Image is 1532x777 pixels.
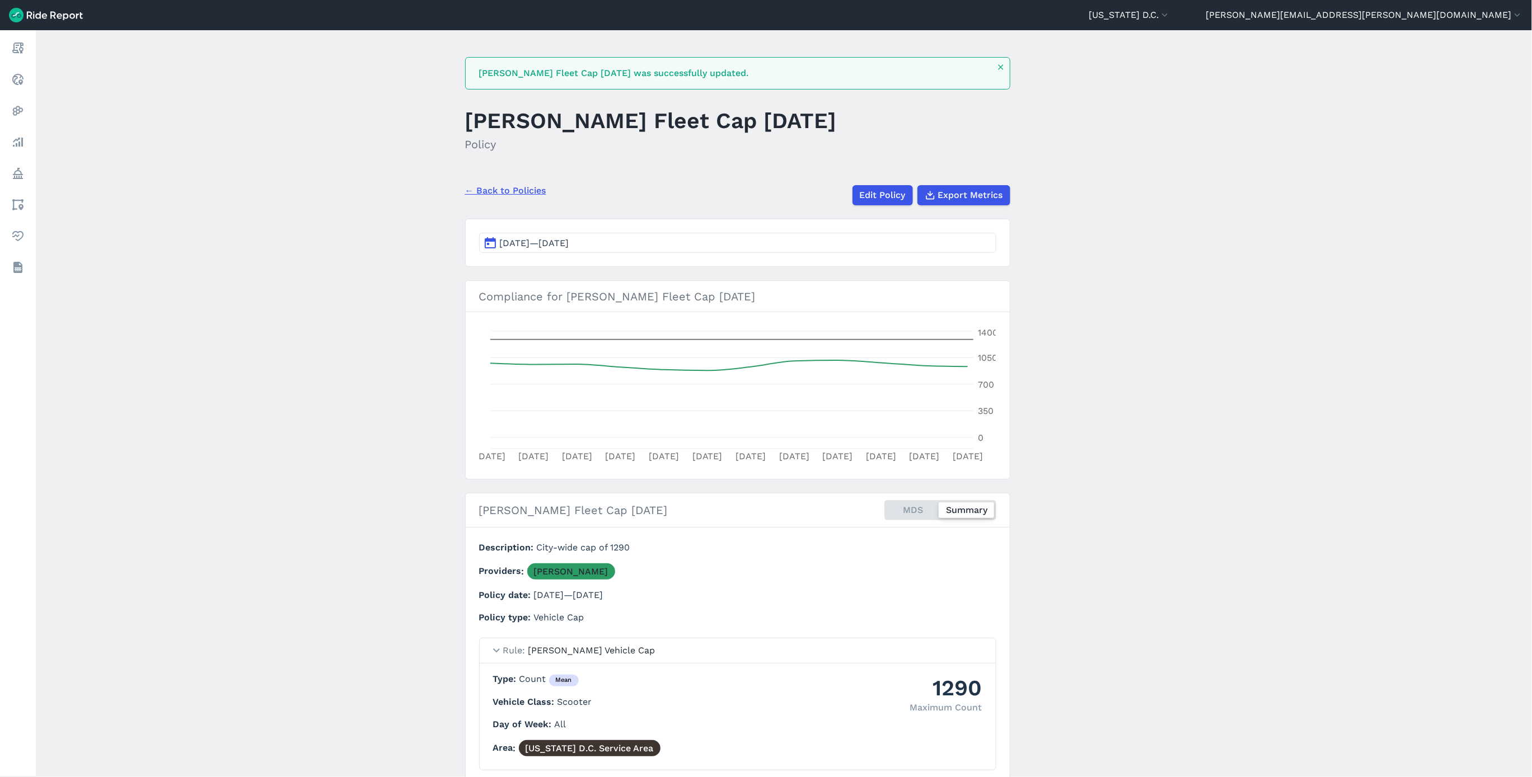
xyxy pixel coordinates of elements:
[8,132,28,152] a: Analyze
[8,101,28,121] a: Heatmaps
[527,563,615,580] a: [PERSON_NAME]
[605,451,635,462] tspan: [DATE]
[649,451,679,462] tspan: [DATE]
[1089,8,1170,22] button: [US_STATE] D.C.
[909,451,939,462] tspan: [DATE]
[479,542,537,553] span: Description
[465,105,837,136] h1: [PERSON_NAME] Fleet Cap [DATE]
[8,257,28,277] a: Datasets
[493,719,555,729] span: Day of Week
[479,612,534,623] span: Policy type
[562,451,592,462] tspan: [DATE]
[475,451,505,462] tspan: [DATE]
[978,432,983,443] tspan: 0
[978,352,997,363] tspan: 1050
[479,590,534,600] span: Policy date
[479,233,996,253] button: [DATE]—[DATE]
[465,136,837,153] h2: Policy
[910,672,982,703] div: 1290
[493,674,519,684] span: Type
[479,566,527,577] span: Providers
[8,69,28,90] a: Realtime
[528,645,655,656] span: [PERSON_NAME] Vehicle Cap
[8,195,28,215] a: Areas
[865,451,896,462] tspan: [DATE]
[480,638,996,663] summary: Rule[PERSON_NAME] Vehicle Cap
[917,185,1010,205] button: Export Metrics
[978,379,994,390] tspan: 700
[735,451,766,462] tspan: [DATE]
[1206,8,1523,22] button: [PERSON_NAME][EMAIL_ADDRESS][PERSON_NAME][DOMAIN_NAME]
[555,719,566,729] span: All
[493,743,519,754] span: Area
[822,451,852,462] tspan: [DATE]
[500,238,569,248] span: [DATE]—[DATE]
[503,645,528,656] span: Rule
[534,612,584,623] span: Vehicle Cap
[549,675,579,687] div: mean
[978,406,994,416] tspan: 350
[692,451,722,462] tspan: [DATE]
[519,674,579,684] span: Count
[852,185,913,205] a: Edit Policy
[537,542,630,553] span: City-wide cap of 1290
[8,226,28,246] a: Health
[493,696,557,707] span: Vehicle Class
[479,67,990,80] div: [PERSON_NAME] Fleet Cap [DATE] was successfully updated.
[479,502,668,519] h2: [PERSON_NAME] Fleet Cap [DATE]
[557,696,592,707] span: Scooter
[8,163,28,183] a: Policy
[779,451,809,462] tspan: [DATE]
[978,327,998,338] tspan: 1400
[938,189,1003,202] span: Export Metrics
[534,590,603,600] span: [DATE]—[DATE]
[9,8,83,22] img: Ride Report
[910,701,982,714] div: Maximum Count
[466,281,1010,312] h3: Compliance for [PERSON_NAME] Fleet Cap [DATE]
[518,451,549,462] tspan: [DATE]
[953,451,983,462] tspan: [DATE]
[465,184,546,197] a: ← Back to Policies
[519,740,660,756] a: [US_STATE] D.C. Service Area
[8,38,28,58] a: Report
